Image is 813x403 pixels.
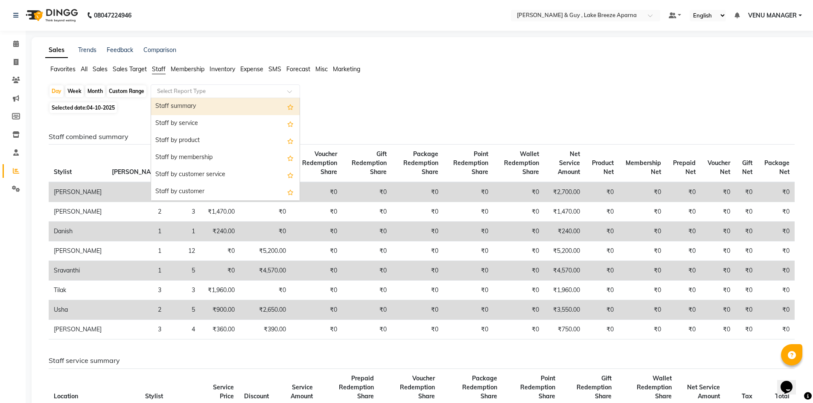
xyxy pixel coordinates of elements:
[93,65,108,73] span: Sales
[666,222,701,241] td: ₹0
[735,241,758,261] td: ₹0
[619,261,666,281] td: ₹0
[49,222,107,241] td: Danish
[666,320,701,339] td: ₹0
[291,222,342,241] td: ₹0
[302,150,337,176] span: Voucher Redemption Share
[585,241,619,261] td: ₹0
[758,222,795,241] td: ₹0
[403,150,438,176] span: Package Redemption Share
[544,202,586,222] td: ₹1,470.00
[171,65,204,73] span: Membership
[585,281,619,300] td: ₹0
[240,261,291,281] td: ₹4,570.00
[544,261,586,281] td: ₹4,570.00
[544,320,586,339] td: ₹750.00
[443,182,493,202] td: ₹0
[22,3,80,27] img: logo
[392,241,443,261] td: ₹0
[200,320,240,339] td: ₹360.00
[49,357,795,365] h6: Staff service summary
[94,3,131,27] b: 08047224946
[493,202,544,222] td: ₹0
[748,11,797,20] span: VENU MANAGER
[50,102,117,113] span: Selected date:
[443,261,493,281] td: ₹0
[544,300,586,320] td: ₹3,550.00
[666,281,701,300] td: ₹0
[151,183,300,200] div: Staff by customer
[708,159,730,176] span: Voucher Net
[701,222,735,241] td: ₹0
[49,320,107,339] td: [PERSON_NAME]
[113,65,147,73] span: Sales Target
[49,133,795,141] h6: Staff combined summary
[585,320,619,339] td: ₹0
[287,153,294,163] span: Add this report to Favorites List
[392,281,443,300] td: ₹0
[742,159,752,176] span: Gift Net
[558,150,580,176] span: Net Service Amount
[240,300,291,320] td: ₹2,650.00
[701,182,735,202] td: ₹0
[544,241,586,261] td: ₹5,200.00
[49,241,107,261] td: [PERSON_NAME]
[244,392,269,400] span: Discount
[49,182,107,202] td: [PERSON_NAME]
[291,281,342,300] td: ₹0
[758,241,795,261] td: ₹0
[240,65,263,73] span: Expense
[666,182,701,202] td: ₹0
[107,85,146,97] div: Custom Range
[342,182,392,202] td: ₹0
[49,261,107,281] td: Sravanthi
[544,222,586,241] td: ₹240.00
[151,98,300,115] div: Staff summary
[166,320,200,339] td: 4
[342,222,392,241] td: ₹0
[342,261,392,281] td: ₹0
[107,222,166,241] td: 1
[758,320,795,339] td: ₹0
[493,182,544,202] td: ₹0
[493,300,544,320] td: ₹0
[107,300,166,320] td: 2
[107,261,166,281] td: 1
[392,222,443,241] td: ₹0
[81,65,87,73] span: All
[240,281,291,300] td: ₹0
[619,222,666,241] td: ₹0
[85,85,105,97] div: Month
[200,241,240,261] td: ₹0
[333,65,360,73] span: Marketing
[287,170,294,180] span: Add this report to Favorites List
[735,300,758,320] td: ₹0
[352,150,387,176] span: Gift Redemption Share
[339,374,374,400] span: Prepaid Redemption Share
[342,202,392,222] td: ₹0
[200,261,240,281] td: ₹0
[687,383,720,400] span: Net Service Amount
[544,281,586,300] td: ₹1,960.00
[735,320,758,339] td: ₹0
[758,281,795,300] td: ₹0
[152,65,166,73] span: Staff
[392,320,443,339] td: ₹0
[166,300,200,320] td: 5
[443,281,493,300] td: ₹0
[87,104,115,111] span: 04-10-2025
[673,159,696,176] span: Prepaid Net
[758,261,795,281] td: ₹0
[400,374,435,400] span: Voucher Redemption Share
[151,115,300,132] div: Staff by service
[619,281,666,300] td: ₹0
[585,202,619,222] td: ₹0
[291,383,313,400] span: Service Amount
[775,392,790,400] span: Total
[493,222,544,241] td: ₹0
[735,222,758,241] td: ₹0
[443,320,493,339] td: ₹0
[585,222,619,241] td: ₹0
[240,202,291,222] td: ₹0
[291,261,342,281] td: ₹0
